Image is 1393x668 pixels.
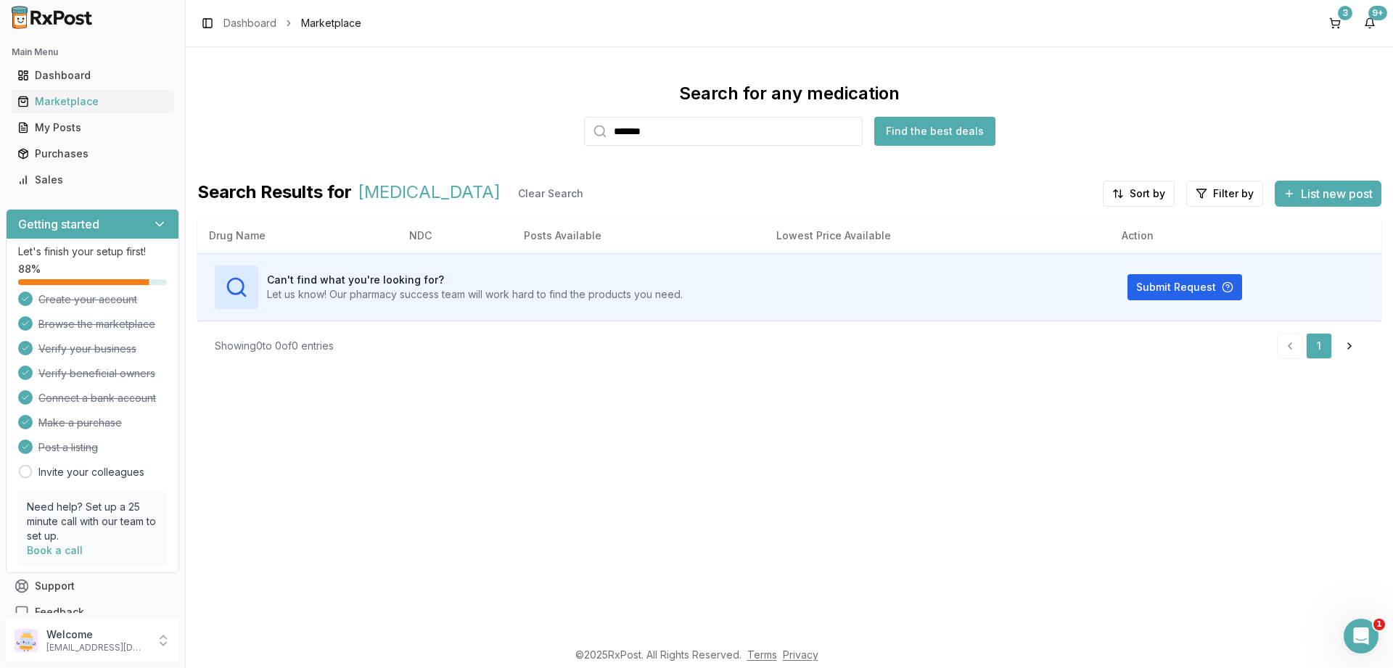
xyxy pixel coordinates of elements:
[1275,181,1381,207] button: List new post
[38,391,156,405] span: Connect a bank account
[1127,274,1242,300] button: Submit Request
[6,6,99,29] img: RxPost Logo
[35,605,84,619] span: Feedback
[1103,181,1175,207] button: Sort by
[17,120,168,135] div: My Posts
[1275,188,1381,202] a: List new post
[12,46,173,58] h2: Main Menu
[1323,12,1347,35] button: 3
[38,465,144,479] a: Invite your colleagues
[874,117,995,146] button: Find the best deals
[1368,6,1387,20] div: 9+
[1338,6,1352,20] div: 3
[38,342,136,356] span: Verify your business
[18,215,99,233] h3: Getting started
[6,599,179,625] button: Feedback
[12,88,173,115] a: Marketplace
[38,366,155,381] span: Verify beneficial owners
[17,94,168,109] div: Marketplace
[6,142,179,165] button: Purchases
[38,416,122,430] span: Make a purchase
[38,292,137,307] span: Create your account
[1130,186,1165,201] span: Sort by
[1344,619,1378,653] iframe: Intercom live chat
[17,173,168,187] div: Sales
[765,218,1110,253] th: Lowest Price Available
[223,16,361,30] nav: breadcrumb
[223,16,276,30] a: Dashboard
[358,181,501,207] span: [MEDICAL_DATA]
[27,544,83,556] a: Book a call
[1335,333,1364,359] a: Go to next page
[267,273,683,287] h3: Can't find what you're looking for?
[1306,333,1332,359] a: 1
[1186,181,1263,207] button: Filter by
[17,147,168,161] div: Purchases
[215,339,334,353] div: Showing 0 to 0 of 0 entries
[197,218,398,253] th: Drug Name
[783,648,818,661] a: Privacy
[12,115,173,141] a: My Posts
[15,629,38,652] img: User avatar
[17,68,168,83] div: Dashboard
[747,648,777,661] a: Terms
[12,167,173,193] a: Sales
[197,181,352,207] span: Search Results for
[267,287,683,302] p: Let us know! Our pharmacy success team will work hard to find the products you need.
[6,64,179,87] button: Dashboard
[38,317,155,331] span: Browse the marketplace
[27,500,158,543] p: Need help? Set up a 25 minute call with our team to set up.
[1301,185,1373,202] span: List new post
[6,168,179,191] button: Sales
[1277,333,1364,359] nav: pagination
[301,16,361,30] span: Marketplace
[1358,12,1381,35] button: 9+
[1373,619,1385,630] span: 1
[506,181,595,207] button: Clear Search
[46,642,147,653] p: [EMAIL_ADDRESS][DOMAIN_NAME]
[398,218,512,253] th: NDC
[18,244,167,259] p: Let's finish your setup first!
[1110,218,1381,253] th: Action
[12,62,173,88] a: Dashboard
[6,573,179,599] button: Support
[46,627,147,642] p: Welcome
[512,218,765,253] th: Posts Available
[6,90,179,113] button: Marketplace
[6,116,179,139] button: My Posts
[38,440,98,455] span: Post a listing
[679,82,900,105] div: Search for any medication
[18,262,41,276] span: 88 %
[12,141,173,167] a: Purchases
[1213,186,1254,201] span: Filter by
